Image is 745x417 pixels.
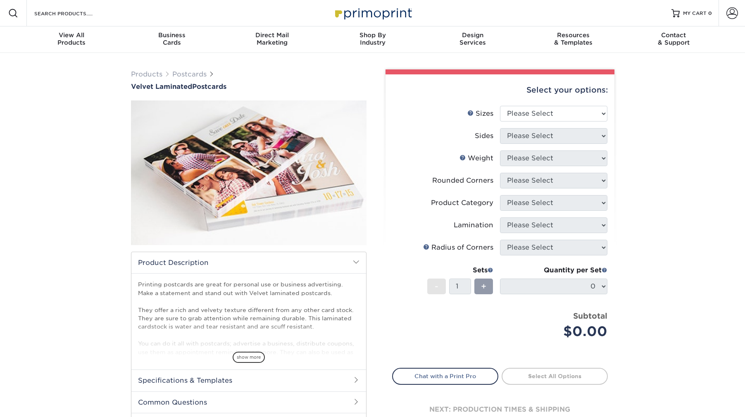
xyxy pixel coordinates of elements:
[624,26,724,53] a: Contact& Support
[435,280,438,293] span: -
[392,368,498,384] a: Chat with a Print Pro
[523,31,624,46] div: & Templates
[467,109,493,119] div: Sizes
[423,31,523,46] div: Services
[222,31,322,39] span: Direct Mail
[21,31,122,46] div: Products
[392,74,608,106] div: Select your options:
[454,220,493,230] div: Lamination
[131,83,192,91] span: Velvet Laminated
[523,26,624,53] a: Resources& Templates
[131,252,366,273] h2: Product Description
[624,31,724,46] div: & Support
[131,391,366,413] h2: Common Questions
[131,70,162,78] a: Products
[322,31,423,46] div: Industry
[131,369,366,391] h2: Specifications & Templates
[138,280,359,390] p: Printing postcards are great for personal use or business advertising. Make a statement and stand...
[683,10,707,17] span: MY CART
[172,70,207,78] a: Postcards
[427,265,493,275] div: Sets
[33,8,114,18] input: SEARCH PRODUCTS.....
[523,31,624,39] span: Resources
[233,352,265,363] span: show more
[222,31,322,46] div: Marketing
[423,31,523,39] span: Design
[423,26,523,53] a: DesignServices
[432,176,493,186] div: Rounded Corners
[459,153,493,163] div: Weight
[322,26,423,53] a: Shop ByIndustry
[331,4,414,22] img: Primoprint
[500,265,607,275] div: Quantity per Set
[481,280,486,293] span: +
[21,26,122,53] a: View AllProducts
[131,83,367,91] h1: Postcards
[121,26,222,53] a: BusinessCards
[423,243,493,253] div: Radius of Corners
[121,31,222,46] div: Cards
[21,31,122,39] span: View All
[131,91,367,254] img: Velvet Laminated 01
[322,31,423,39] span: Shop By
[708,10,712,16] span: 0
[131,83,367,91] a: Velvet LaminatedPostcards
[506,322,607,341] div: $0.00
[502,368,608,384] a: Select All Options
[475,131,493,141] div: Sides
[624,31,724,39] span: Contact
[222,26,322,53] a: Direct MailMarketing
[573,311,607,320] strong: Subtotal
[431,198,493,208] div: Product Category
[121,31,222,39] span: Business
